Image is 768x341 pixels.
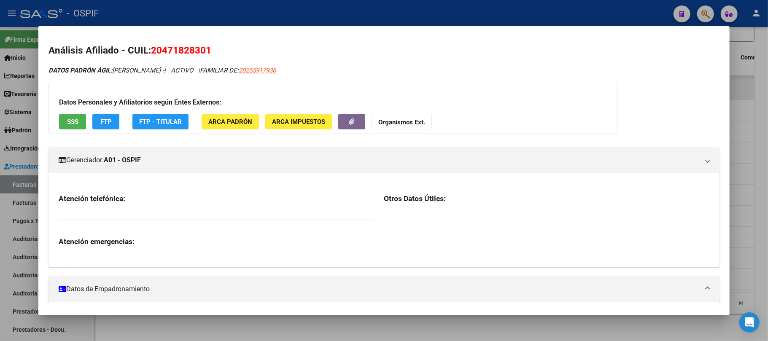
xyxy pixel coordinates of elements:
[49,67,164,74] span: [PERSON_NAME] -
[59,97,607,107] h3: Datos Personales y Afiliatorios según Entes Externos:
[378,118,425,126] strong: Organismos Ext.
[372,114,432,129] button: Organismos Ext.
[67,118,78,126] span: SSS
[59,114,86,129] button: SSS
[132,114,189,129] button: FTP - Titular
[239,67,276,74] span: 20255917936
[49,67,112,74] strong: DATOS PADRÓN ÁGIL:
[49,43,719,58] h2: Análisis Afiliado - CUIL:
[49,67,276,74] i: | ACTIVO |
[384,194,709,203] h3: Otros Datos Útiles:
[100,118,112,126] span: FTP
[92,114,119,129] button: FTP
[59,284,699,294] mat-panel-title: Datos de Empadronamiento
[151,45,211,56] span: 20471828301
[272,118,325,126] span: ARCA Impuestos
[49,148,719,173] mat-expansion-panel-header: Gerenciador:A01 - OSPIF
[49,173,719,267] div: Gerenciador:A01 - OSPIF
[739,312,760,333] div: Open Intercom Messenger
[59,194,374,203] h3: Atención telefónica:
[49,277,719,302] mat-expansion-panel-header: Datos de Empadronamiento
[265,114,332,129] button: ARCA Impuestos
[59,237,374,246] h3: Atención emergencias:
[200,67,276,74] span: FAMILIAR DE:
[139,118,182,126] span: FTP - Titular
[59,155,699,165] mat-panel-title: Gerenciador:
[208,118,252,126] span: ARCA Padrón
[202,114,259,129] button: ARCA Padrón
[104,155,141,165] strong: A01 - OSPIF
